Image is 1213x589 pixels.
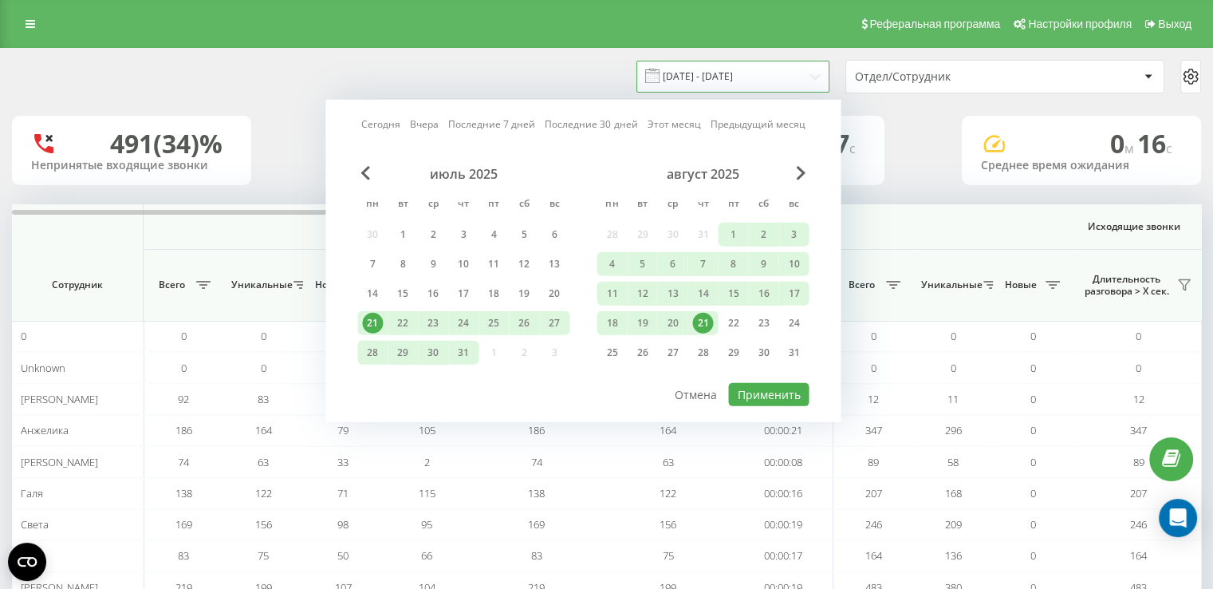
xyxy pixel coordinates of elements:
span: 2 [424,455,430,469]
div: 27 [662,342,683,363]
div: ср 13 авг. 2025 г. [657,282,687,306]
span: 92 [178,392,189,406]
div: 30 [753,342,774,363]
div: ср 2 июля 2025 г. [418,223,448,247]
div: сб 30 авг. 2025 г. [748,341,778,365]
a: Последние 30 дней [545,117,637,132]
div: пн 4 авг. 2025 г. [597,252,627,276]
span: 347 [1130,423,1147,437]
div: чт 7 авг. 2025 г. [687,252,718,276]
div: 17 [783,283,804,304]
div: 22 [392,313,413,334]
span: Всего [152,279,191,291]
span: 138 [528,486,545,500]
span: 0 [1030,329,1036,343]
span: 83 [178,548,189,563]
div: 21 [692,313,713,334]
span: 0 [1030,455,1036,469]
span: 0 [1030,486,1036,500]
div: вт 29 июля 2025 г. [388,341,418,365]
div: пт 22 авг. 2025 г. [718,311,748,335]
span: 0 [1110,126,1137,160]
div: 17 [453,283,474,304]
span: 71 [337,486,349,500]
div: 29 [392,342,413,363]
td: 00:00:17 [734,540,833,571]
div: вс 17 авг. 2025 г. [778,282,809,306]
div: 26 [514,313,534,334]
div: вт 15 июля 2025 г. [388,282,418,306]
abbr: среда [660,193,684,217]
span: 186 [175,423,192,437]
span: [PERSON_NAME] [21,455,98,469]
div: пн 18 авг. 2025 г. [597,311,627,335]
span: Уникальные [231,279,289,291]
div: 24 [783,313,804,334]
span: 83 [258,392,269,406]
span: 79 [337,423,349,437]
div: чт 14 авг. 2025 г. [687,282,718,306]
span: [PERSON_NAME] [21,392,98,406]
div: пт 1 авг. 2025 г. [718,223,748,247]
span: 246 [1130,517,1147,532]
div: 18 [483,283,504,304]
span: 0 [1030,392,1036,406]
abbr: понедельник [360,193,384,217]
span: Галя [21,486,43,500]
span: 0 [871,361,876,375]
div: 25 [601,342,622,363]
span: c [849,140,856,157]
span: 95 [421,517,432,532]
span: 296 [945,423,962,437]
span: Сотрудник [26,279,129,291]
div: ср 27 авг. 2025 г. [657,341,687,365]
div: Open Intercom Messenger [1159,499,1197,537]
span: Анжелика [21,423,69,437]
div: 15 [723,283,743,304]
span: Новые [311,279,351,291]
div: вс 20 июля 2025 г. [539,282,569,306]
span: 98 [337,517,349,532]
div: 9 [423,254,443,275]
div: пт 11 июля 2025 г. [479,252,509,276]
div: сб 2 авг. 2025 г. [748,223,778,247]
div: чт 10 июля 2025 г. [448,252,479,276]
div: 16 [423,283,443,304]
div: 29 [723,342,743,363]
span: 207 [865,486,882,500]
div: 18 [601,313,622,334]
div: 6 [544,224,565,245]
div: 10 [453,254,474,275]
div: 21 [362,313,383,334]
span: 12 [1133,392,1144,406]
div: 31 [453,342,474,363]
abbr: четверг [451,193,475,217]
span: 89 [868,455,879,469]
span: 16 [1137,126,1172,160]
div: вт 12 авг. 2025 г. [627,282,657,306]
div: 23 [423,313,443,334]
div: чт 21 авг. 2025 г. [687,311,718,335]
div: чт 24 июля 2025 г. [448,311,479,335]
span: 156 [660,517,676,532]
div: пт 4 июля 2025 г. [479,223,509,247]
div: пн 11 авг. 2025 г. [597,282,627,306]
div: чт 17 июля 2025 г. [448,282,479,306]
div: ср 20 авг. 2025 г. [657,311,687,335]
div: 8 [723,254,743,275]
span: 156 [255,517,272,532]
div: вт 1 июля 2025 г. [388,223,418,247]
span: 33 [337,455,349,469]
span: 105 [419,423,435,437]
span: 207 [1130,486,1147,500]
div: 23 [753,313,774,334]
span: 169 [175,517,192,532]
div: сб 9 авг. 2025 г. [748,252,778,276]
div: 14 [362,283,383,304]
span: 0 [871,329,876,343]
div: 3 [453,224,474,245]
span: Света [21,517,49,532]
button: Применить [728,383,809,406]
span: 11 [947,392,959,406]
div: вс 31 авг. 2025 г. [778,341,809,365]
